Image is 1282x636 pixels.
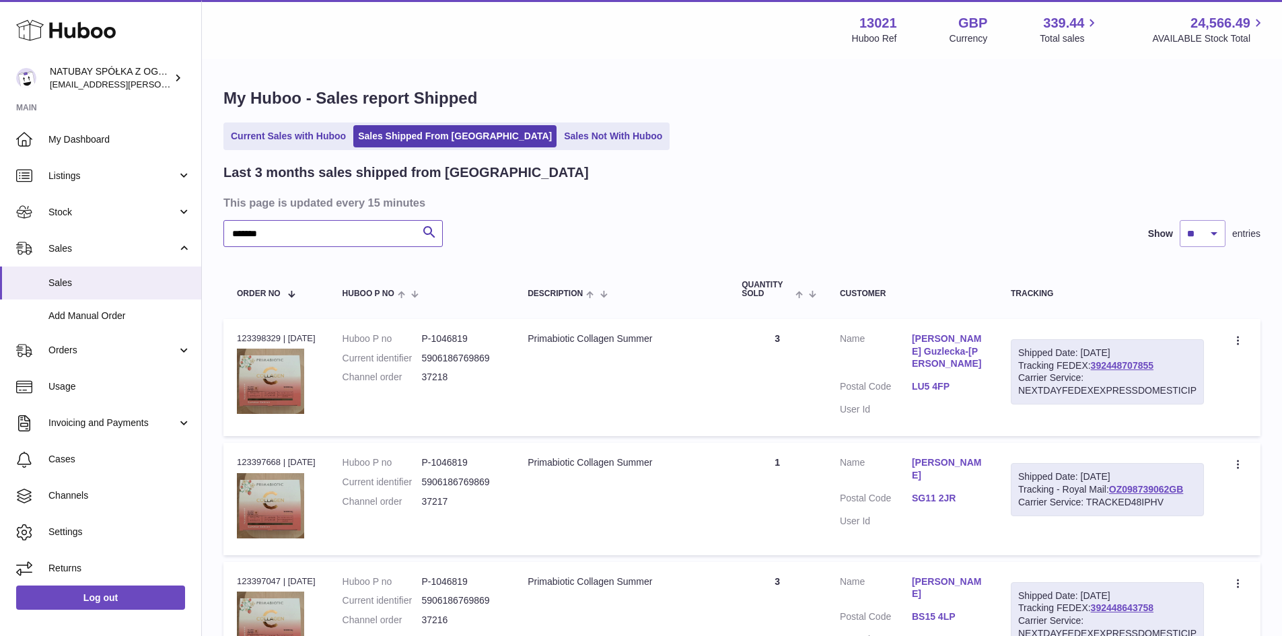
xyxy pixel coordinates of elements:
[421,495,501,508] dd: 37217
[50,65,171,91] div: NATUBAY SPÓŁKA Z OGRANICZONĄ ODPOWIEDZIALNOŚCIĄ
[1018,372,1197,397] div: Carrier Service: NEXTDAYFEDEXEXPRESSDOMESTICIP
[528,575,715,588] div: Primabiotic Collagen Summer
[237,289,281,298] span: Order No
[48,242,177,255] span: Sales
[50,79,270,90] span: [EMAIL_ADDRESS][PERSON_NAME][DOMAIN_NAME]
[852,32,897,45] div: Huboo Ref
[840,403,912,416] dt: User Id
[912,332,984,371] a: [PERSON_NAME] Guzlecka-[PERSON_NAME]
[840,575,912,604] dt: Name
[1152,32,1266,45] span: AVAILABLE Stock Total
[421,594,501,607] dd: 5906186769869
[728,443,826,555] td: 1
[859,14,897,32] strong: 13021
[48,310,191,322] span: Add Manual Order
[912,380,984,393] a: LU5 4FP
[421,614,501,627] dd: 37216
[343,495,422,508] dt: Channel order
[1018,347,1197,359] div: Shipped Date: [DATE]
[1011,463,1204,516] div: Tracking - Royal Mail:
[912,610,984,623] a: BS15 4LP
[48,170,177,182] span: Listings
[48,489,191,502] span: Channels
[1018,470,1197,483] div: Shipped Date: [DATE]
[528,289,583,298] span: Description
[421,476,501,489] dd: 5906186769869
[237,349,304,414] img: 1749020843.jpg
[421,332,501,345] dd: P-1046819
[48,562,191,575] span: Returns
[1091,360,1153,371] a: 392448707855
[343,476,422,489] dt: Current identifier
[48,133,191,146] span: My Dashboard
[1018,590,1197,602] div: Shipped Date: [DATE]
[353,125,557,147] a: Sales Shipped From [GEOGRAPHIC_DATA]
[1040,32,1100,45] span: Total sales
[1040,14,1100,45] a: 339.44 Total sales
[48,526,191,538] span: Settings
[1018,496,1197,509] div: Carrier Service: TRACKED48IPHV
[840,332,912,374] dt: Name
[343,456,422,469] dt: Huboo P no
[237,575,316,588] div: 123397047 | [DATE]
[16,586,185,610] a: Log out
[16,68,36,88] img: kacper.antkowski@natubay.pl
[48,344,177,357] span: Orders
[223,87,1260,109] h1: My Huboo - Sales report Shipped
[343,575,422,588] dt: Huboo P no
[950,32,988,45] div: Currency
[421,371,501,384] dd: 37218
[421,352,501,365] dd: 5906186769869
[742,281,791,298] span: Quantity Sold
[421,456,501,469] dd: P-1046819
[343,289,394,298] span: Huboo P no
[840,610,912,627] dt: Postal Code
[1091,602,1153,613] a: 392448643758
[223,195,1257,210] h3: This page is updated every 15 minutes
[223,164,589,182] h2: Last 3 months sales shipped from [GEOGRAPHIC_DATA]
[237,473,304,538] img: 1749020843.jpg
[840,515,912,528] dt: User Id
[48,206,177,219] span: Stock
[1232,227,1260,240] span: entries
[237,332,316,345] div: 123398329 | [DATE]
[840,289,984,298] div: Customer
[1109,484,1184,495] a: OZ098739062GB
[728,319,826,436] td: 3
[343,371,422,384] dt: Channel order
[48,417,177,429] span: Invoicing and Payments
[343,594,422,607] dt: Current identifier
[528,332,715,345] div: Primabiotic Collagen Summer
[48,380,191,393] span: Usage
[1011,289,1204,298] div: Tracking
[1011,339,1204,405] div: Tracking FEDEX:
[343,332,422,345] dt: Huboo P no
[912,456,984,482] a: [PERSON_NAME]
[528,456,715,469] div: Primabiotic Collagen Summer
[840,492,912,508] dt: Postal Code
[421,575,501,588] dd: P-1046819
[840,380,912,396] dt: Postal Code
[912,575,984,601] a: [PERSON_NAME]
[1152,14,1266,45] a: 24,566.49 AVAILABLE Stock Total
[559,125,667,147] a: Sales Not With Huboo
[343,352,422,365] dt: Current identifier
[840,456,912,485] dt: Name
[48,453,191,466] span: Cases
[1043,14,1084,32] span: 339.44
[1148,227,1173,240] label: Show
[1190,14,1250,32] span: 24,566.49
[958,14,987,32] strong: GBP
[48,277,191,289] span: Sales
[343,614,422,627] dt: Channel order
[912,492,984,505] a: SG11 2JR
[237,456,316,468] div: 123397668 | [DATE]
[226,125,351,147] a: Current Sales with Huboo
